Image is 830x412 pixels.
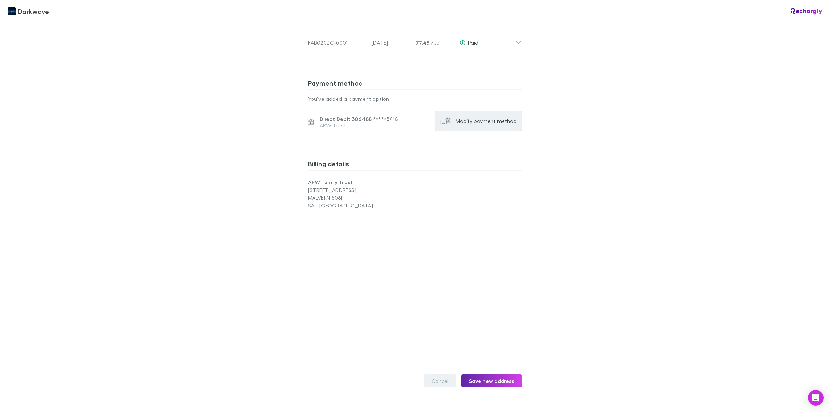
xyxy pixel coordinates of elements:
p: Direct Debit 306-188 ***** 5418 [320,116,398,122]
span: Darkwave [18,6,49,16]
img: Modify payment method's Logo [440,116,451,126]
button: Cancel [424,374,456,387]
iframe: Secure address input frame [307,213,523,363]
p: APW Family Trust [308,178,415,186]
p: [STREET_ADDRESS] [308,186,415,194]
img: Darkwave's Logo [8,7,16,15]
img: Rechargly Logo [791,8,822,15]
span: AUD [431,41,440,46]
div: Modify payment method [456,118,516,124]
div: Open Intercom Messenger [808,390,824,406]
p: SA - [GEOGRAPHIC_DATA] [308,202,415,209]
button: Modify payment method [435,111,522,131]
p: MALVERN 5061 [308,194,415,202]
div: F4B020BC-0001[DATE]77.45 AUDPaid [303,27,527,53]
button: Save new address [461,374,522,387]
p: APW Trust [320,122,398,129]
div: F4B020BC-0001 [308,39,366,47]
p: [DATE] [372,39,410,47]
span: 77.45 [416,40,430,46]
h3: Payment method [308,79,522,89]
span: Paid [468,40,478,46]
p: You’ve added a payment option. [308,95,522,103]
h3: Billing details [308,160,522,170]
